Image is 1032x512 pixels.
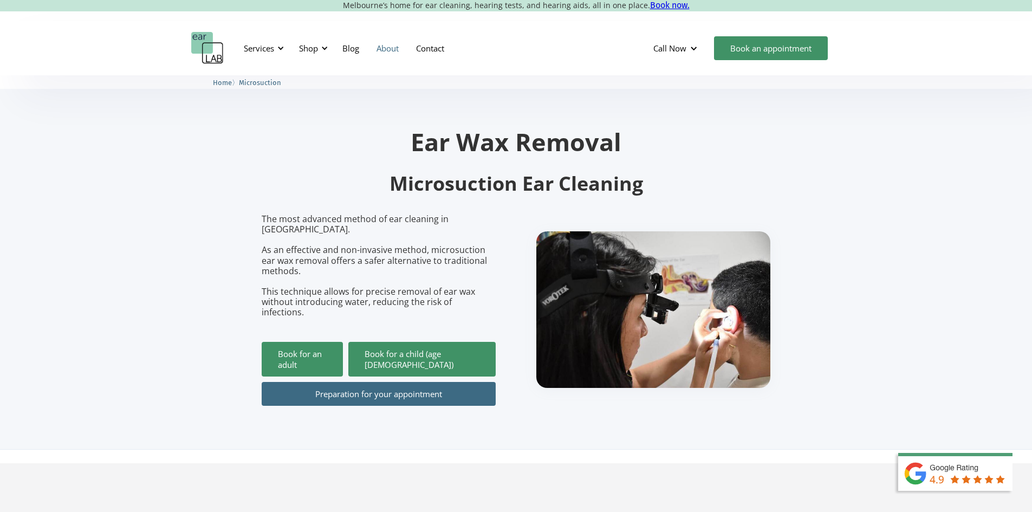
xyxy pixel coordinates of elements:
[262,129,771,154] h1: Ear Wax Removal
[191,32,224,64] a: home
[262,214,496,318] p: The most advanced method of ear cleaning in [GEOGRAPHIC_DATA]. As an effective and non-invasive m...
[239,77,281,87] a: Microsuction
[239,79,281,87] span: Microsuction
[244,43,274,54] div: Services
[407,33,453,64] a: Contact
[653,43,686,54] div: Call Now
[334,33,368,64] a: Blog
[262,171,771,197] h2: Microsuction Ear Cleaning
[213,77,232,87] a: Home
[299,43,318,54] div: Shop
[368,33,407,64] a: About
[262,382,496,406] a: Preparation for your appointment
[536,231,770,388] img: boy getting ear checked.
[237,32,287,64] div: Services
[293,32,331,64] div: Shop
[348,342,496,377] a: Book for a child (age [DEMOGRAPHIC_DATA])
[714,36,828,60] a: Book an appointment
[645,32,709,64] div: Call Now
[262,342,343,377] a: Book for an adult
[213,79,232,87] span: Home
[213,77,239,88] li: 〉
